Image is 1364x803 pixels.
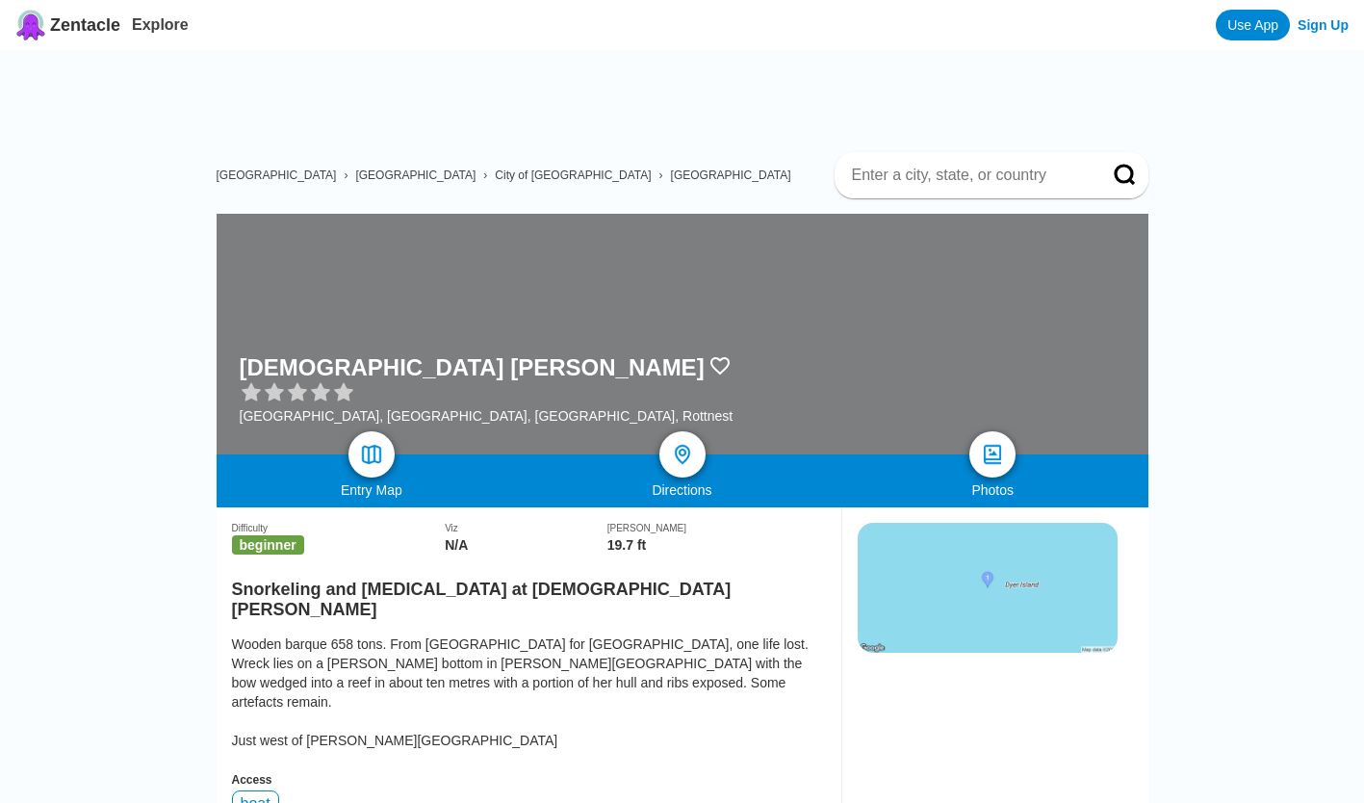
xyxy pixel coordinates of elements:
div: Photos [837,482,1148,498]
a: Zentacle logoZentacle [15,10,120,40]
div: 19.7 ft [607,537,826,553]
span: Zentacle [50,15,120,36]
a: Sign Up [1298,17,1349,33]
a: Explore [132,16,189,33]
div: [PERSON_NAME] [607,523,826,533]
div: [GEOGRAPHIC_DATA], [GEOGRAPHIC_DATA], [GEOGRAPHIC_DATA], Rottnest [240,408,733,424]
div: Directions [527,482,837,498]
a: photos [969,431,1016,478]
h2: Snorkeling and [MEDICAL_DATA] at [DEMOGRAPHIC_DATA] [PERSON_NAME] [232,568,826,620]
div: Wooden barque 658 tons. From [GEOGRAPHIC_DATA] for [GEOGRAPHIC_DATA], one life lost. Wreck lies o... [232,635,826,750]
a: [GEOGRAPHIC_DATA] [217,168,337,182]
div: Difficulty [232,523,446,533]
img: photos [981,443,1004,466]
h1: [DEMOGRAPHIC_DATA] [PERSON_NAME] [240,354,705,381]
span: › [483,168,487,182]
img: static [858,523,1118,653]
div: N/A [445,537,607,553]
span: beginner [232,535,304,555]
a: City of [GEOGRAPHIC_DATA] [495,168,651,182]
a: map [348,431,395,478]
span: › [659,168,663,182]
img: directions [671,443,694,466]
span: › [344,168,347,182]
img: map [360,443,383,466]
div: Entry Map [217,482,528,498]
a: [GEOGRAPHIC_DATA] [355,168,476,182]
div: Access [232,773,826,787]
input: Enter a city, state, or country [850,166,1087,185]
div: Viz [445,523,607,533]
a: [GEOGRAPHIC_DATA] [671,168,791,182]
a: Use App [1216,10,1290,40]
img: Zentacle logo [15,10,46,40]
